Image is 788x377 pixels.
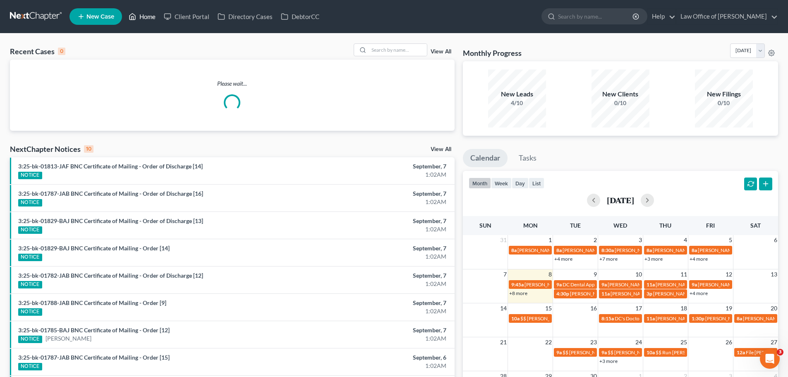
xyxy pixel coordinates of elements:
span: New Case [86,14,114,20]
span: 4 [683,235,688,245]
div: New Filings [695,89,753,99]
a: Directory Cases [213,9,277,24]
a: View All [431,49,451,55]
span: 16 [589,303,598,313]
a: +3 more [644,256,663,262]
span: Mon [523,222,538,229]
div: 1:02AM [309,170,446,179]
div: 0/10 [695,99,753,107]
span: 8:15a [601,315,614,322]
span: 14 [499,303,508,313]
span: $$ [PERSON_NAME] last payment? [563,349,638,355]
div: 0/10 [592,99,649,107]
span: 9a [692,281,697,288]
span: 8:30a [601,247,614,253]
span: 18 [680,303,688,313]
span: 12a [737,349,745,355]
a: 3:25-bk-01787-JAB BNC Certificate of Mailing - Order [15] [18,354,170,361]
span: 8a [556,247,562,253]
span: 21 [499,337,508,347]
span: 8a [692,247,697,253]
div: 1:02AM [309,280,446,288]
span: 8a [511,247,517,253]
span: [PERSON_NAME] [656,315,695,322]
span: Thu [659,222,671,229]
div: September, 7 [309,271,446,280]
div: 1:02AM [309,225,446,233]
span: 13 [770,269,778,279]
button: week [491,178,512,189]
span: 9a [556,281,562,288]
span: 12 [725,269,733,279]
span: DC Dental Appt with [PERSON_NAME] [563,281,647,288]
a: DebtorCC [277,9,323,24]
input: Search by name... [558,9,634,24]
span: Tue [570,222,581,229]
span: 19 [725,303,733,313]
span: 11a [601,291,610,297]
a: Client Portal [160,9,213,24]
a: [PERSON_NAME] [46,334,91,343]
span: Wed [613,222,627,229]
div: New Clients [592,89,649,99]
div: 1:02AM [309,198,446,206]
span: $$ [PERSON_NAME] first payment is due $400 [520,315,621,322]
span: 27 [770,337,778,347]
span: 11 [680,269,688,279]
div: 1:02AM [309,307,446,315]
div: September, 7 [309,162,446,170]
span: 3p [647,291,652,297]
span: 5 [728,235,733,245]
div: 1:02AM [309,334,446,343]
span: [PERSON_NAME] paying $500?? [698,281,769,288]
a: 3:25-bk-01785-BAJ BNC Certificate of Mailing - Order [12] [18,327,170,334]
div: September, 6 [309,353,446,362]
span: 6 [773,235,778,245]
button: list [529,178,544,189]
span: 17 [635,303,643,313]
div: NOTICE [18,172,42,179]
span: [PERSON_NAME] - search Brevard County clerk of courts [656,281,780,288]
a: +8 more [509,290,527,296]
div: NOTICE [18,281,42,288]
span: 11a [647,281,655,288]
button: month [469,178,491,189]
p: Please wait... [10,79,455,88]
a: +3 more [599,358,618,364]
div: September, 7 [309,190,446,198]
h3: Monthly Progress [463,48,522,58]
span: [PERSON_NAME] coming in for 341 [525,281,602,288]
div: 1:02AM [309,362,446,370]
div: September, 7 [309,244,446,252]
a: +4 more [690,256,708,262]
span: 20 [770,303,778,313]
div: September, 7 [309,217,446,225]
span: [PERSON_NAME] [PHONE_NUMBER] [653,247,736,253]
div: NOTICE [18,199,42,207]
a: +7 more [599,256,618,262]
span: [PERSON_NAME] [743,315,782,322]
div: NOTICE [18,226,42,234]
span: 15 [544,303,553,313]
div: 10 [84,145,93,153]
span: 3 [638,235,643,245]
span: 1 [548,235,553,245]
span: DC's Doctors Appt - Annual Physical [615,315,693,322]
h2: [DATE] [607,196,634,204]
span: 9a [601,281,607,288]
span: 3 [777,349,783,355]
span: [PERSON_NAME] [517,247,556,253]
a: Help [648,9,675,24]
a: Tasks [511,149,544,167]
a: +4 more [690,290,708,296]
span: $$ Run [PERSON_NAME] payment $400 [656,349,743,355]
a: Home [125,9,160,24]
span: 31 [499,235,508,245]
span: 9a [556,349,562,355]
div: 4/10 [488,99,546,107]
span: [PERSON_NAME] & [PERSON_NAME] [608,281,690,288]
span: [PERSON_NAME] [570,291,609,297]
span: 9a [601,349,607,355]
span: 1:30p [692,315,704,322]
span: 11a [647,315,655,322]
